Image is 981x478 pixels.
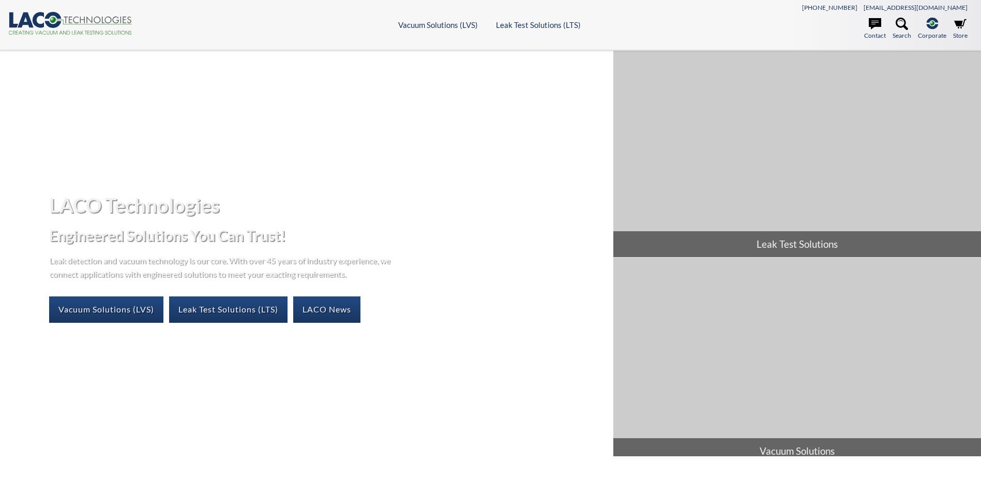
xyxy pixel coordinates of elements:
a: Vacuum Solutions (LVS) [49,296,163,322]
a: Store [953,18,968,40]
h1: LACO Technologies [49,192,605,218]
a: Leak Test Solutions (LTS) [496,20,581,29]
a: Vacuum Solutions [613,258,981,464]
a: Vacuum Solutions (LVS) [398,20,478,29]
a: Contact [864,18,886,40]
span: Vacuum Solutions [613,438,981,464]
span: Corporate [918,31,946,40]
a: [PHONE_NUMBER] [802,4,857,11]
a: [EMAIL_ADDRESS][DOMAIN_NAME] [864,4,968,11]
a: Leak Test Solutions [613,51,981,257]
a: Search [893,18,911,40]
a: Leak Test Solutions (LTS) [169,296,288,322]
p: Leak detection and vacuum technology is our core. With over 45 years of industry experience, we c... [49,253,396,280]
h2: Engineered Solutions You Can Trust! [49,226,605,245]
span: Leak Test Solutions [613,231,981,257]
a: LACO News [293,296,360,322]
